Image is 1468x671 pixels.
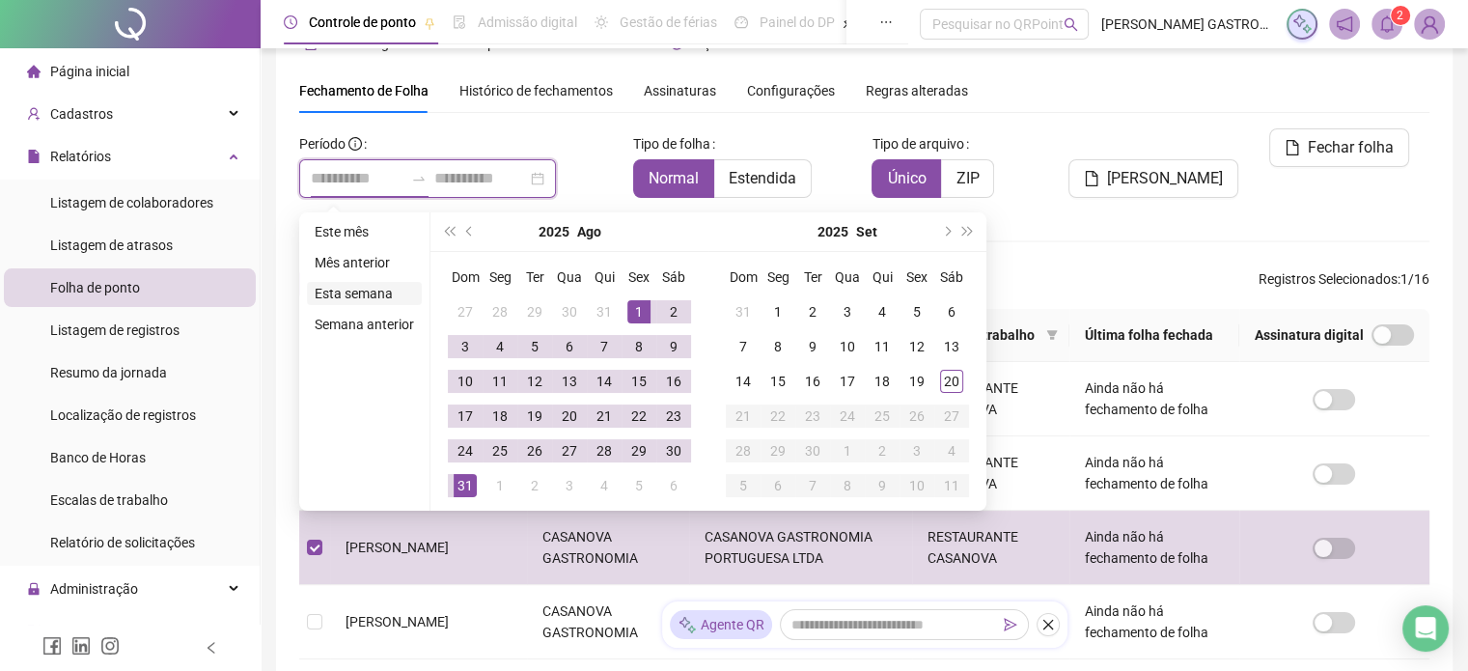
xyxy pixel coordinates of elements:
[905,300,928,323] div: 5
[900,260,934,294] th: Sex
[900,364,934,399] td: 2025-09-19
[689,585,912,659] td: CASANOVA GASTRONOMIA PORTUGUESA LTDA
[527,585,689,659] td: CASANOVA GASTRONOMIA
[523,439,546,462] div: 26
[865,329,900,364] td: 2025-09-11
[905,405,928,428] div: 26
[50,407,196,423] span: Localização de registros
[453,15,466,29] span: file-done
[50,106,113,122] span: Cadastros
[517,433,552,468] td: 2025-08-26
[100,636,120,656] span: instagram
[633,133,710,154] span: Tipo de folha
[459,212,481,251] button: prev-year
[934,468,969,503] td: 2025-10-11
[801,439,824,462] div: 30
[761,294,795,329] td: 2025-09-01
[50,64,129,79] span: Página inicial
[488,300,512,323] div: 28
[558,474,581,497] div: 3
[766,300,789,323] div: 1
[1255,324,1364,346] span: Assinatura digital
[454,439,477,462] div: 24
[865,433,900,468] td: 2025-10-02
[732,370,755,393] div: 14
[905,439,928,462] div: 3
[1308,136,1394,159] span: Fechar folha
[900,399,934,433] td: 2025-09-26
[795,433,830,468] td: 2025-09-30
[1068,159,1238,198] button: [PERSON_NAME]
[552,364,587,399] td: 2025-08-13
[726,329,761,364] td: 2025-09-07
[843,17,854,29] span: pushpin
[1291,14,1313,35] img: sparkle-icon.fc2bf0ac1784a2077858766a79e2daf3.svg
[795,364,830,399] td: 2025-09-16
[761,364,795,399] td: 2025-09-15
[627,474,651,497] div: 5
[689,511,912,585] td: CASANOVA GASTRONOMIA PORTUGUESA LTDA
[346,614,449,629] span: [PERSON_NAME]
[454,335,477,358] div: 3
[836,300,859,323] div: 3
[558,300,581,323] div: 30
[912,362,1069,436] td: RESTAURANTE CASANOVA
[726,260,761,294] th: Dom
[488,405,512,428] div: 18
[50,238,173,253] span: Listagem de atrasos
[1259,268,1429,299] span: : 1 / 16
[595,15,608,29] span: sun
[1042,321,1062,349] span: filter
[795,329,830,364] td: 2025-09-09
[940,439,963,462] div: 4
[50,280,140,295] span: Folha de ponto
[27,107,41,121] span: user-add
[830,433,865,468] td: 2025-10-01
[726,364,761,399] td: 2025-09-14
[454,405,477,428] div: 17
[587,364,622,399] td: 2025-08-14
[309,14,416,30] span: Controle de ponto
[729,169,796,187] span: Estendida
[670,610,772,639] div: Agente QR
[448,329,483,364] td: 2025-08-03
[517,468,552,503] td: 2025-09-02
[552,468,587,503] td: 2025-09-03
[27,150,41,163] span: file
[622,399,656,433] td: 2025-08-22
[1285,140,1300,155] span: file
[656,433,691,468] td: 2025-08-30
[523,300,546,323] div: 29
[558,335,581,358] div: 6
[900,329,934,364] td: 2025-09-12
[766,405,789,428] div: 22
[527,511,689,585] td: CASANOVA GASTRONOMIA
[1064,17,1078,32] span: search
[523,370,546,393] div: 12
[644,84,716,98] span: Assinaturas
[656,329,691,364] td: 2025-08-09
[627,439,651,462] div: 29
[50,535,195,550] span: Relatório de solicitações
[761,468,795,503] td: 2025-10-06
[940,335,963,358] div: 13
[558,439,581,462] div: 27
[1336,15,1353,33] span: notification
[732,439,755,462] div: 28
[1402,605,1449,652] div: Open Intercom Messenger
[871,370,894,393] div: 18
[836,405,859,428] div: 24
[801,300,824,323] div: 2
[587,468,622,503] td: 2025-09-04
[905,335,928,358] div: 12
[552,294,587,329] td: 2025-07-30
[900,294,934,329] td: 2025-09-05
[488,439,512,462] div: 25
[620,14,717,30] span: Gestão de férias
[871,335,894,358] div: 11
[1085,455,1208,491] span: Ainda não há fechamento de folha
[552,433,587,468] td: 2025-08-27
[50,365,167,380] span: Resumo da jornada
[483,329,517,364] td: 2025-08-04
[424,17,435,29] span: pushpin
